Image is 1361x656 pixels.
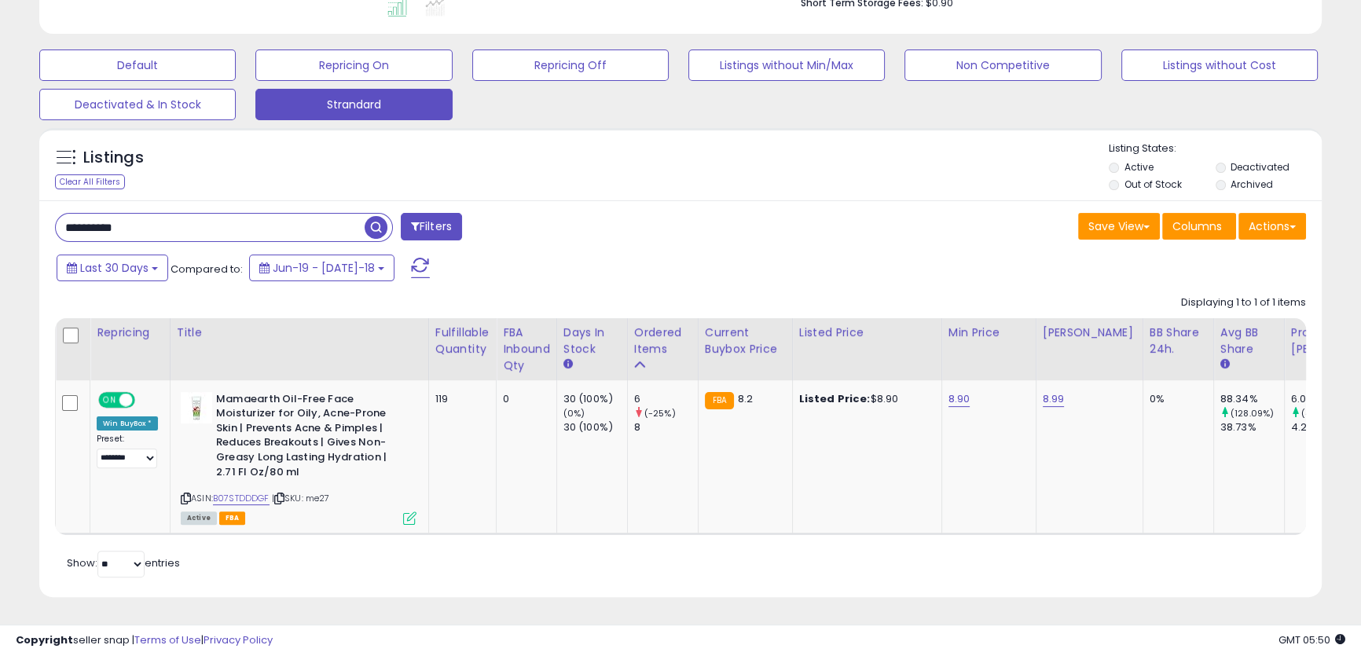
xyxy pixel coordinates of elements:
[216,392,407,483] b: Mamaearth Oil-Free Face Moisturizer for Oily, Acne-Prone Skin | Prevents Acne & Pimples | Reduces...
[55,174,125,189] div: Clear All Filters
[1162,213,1236,240] button: Columns
[563,357,573,372] small: Days In Stock.
[1301,407,1333,420] small: (43.1%)
[213,492,270,505] a: B07STDDDGF
[219,511,246,525] span: FBA
[181,392,416,523] div: ASIN:
[1043,391,1065,407] a: 8.99
[904,49,1101,81] button: Non Competitive
[948,324,1029,341] div: Min Price
[39,49,236,81] button: Default
[1172,218,1222,234] span: Columns
[503,392,545,406] div: 0
[1150,324,1207,357] div: BB Share 24h.
[100,393,119,406] span: ON
[83,147,144,169] h5: Listings
[1124,178,1181,191] label: Out of Stock
[1078,213,1160,240] button: Save View
[181,392,212,423] img: 316UMRaQSuL._SL40_.jpg
[563,324,621,357] div: Days In Stock
[272,492,330,504] span: | SKU: me27
[503,324,550,374] div: FBA inbound Qty
[1231,407,1274,420] small: (128.09%)
[401,213,462,240] button: Filters
[80,260,149,276] span: Last 30 Days
[563,420,627,434] div: 30 (100%)
[177,324,422,341] div: Title
[273,260,375,276] span: Jun-19 - [DATE]-18
[1220,357,1230,372] small: Avg BB Share.
[688,49,885,81] button: Listings without Min/Max
[181,511,217,525] span: All listings currently available for purchase on Amazon
[39,89,236,120] button: Deactivated & In Stock
[255,49,452,81] button: Repricing On
[249,255,394,281] button: Jun-19 - [DATE]-18
[644,407,676,420] small: (-25%)
[563,392,627,406] div: 30 (100%)
[133,393,158,406] span: OFF
[799,391,871,406] b: Listed Price:
[255,89,452,120] button: Strandard
[1278,632,1345,647] span: 2025-08-18 05:50 GMT
[472,49,669,81] button: Repricing Off
[563,407,585,420] small: (0%)
[1181,295,1306,310] div: Displaying 1 to 1 of 1 items
[1220,324,1278,357] div: Avg BB Share
[171,262,243,277] span: Compared to:
[435,392,484,406] div: 119
[705,324,786,357] div: Current Buybox Price
[57,255,168,281] button: Last 30 Days
[1220,392,1284,406] div: 88.34%
[16,632,73,647] strong: Copyright
[799,324,935,341] div: Listed Price
[1231,178,1273,191] label: Archived
[1238,213,1306,240] button: Actions
[1150,392,1201,406] div: 0%
[948,391,970,407] a: 8.90
[435,324,490,357] div: Fulfillable Quantity
[67,555,180,570] span: Show: entries
[1109,141,1322,156] p: Listing States:
[705,392,734,409] small: FBA
[16,633,273,648] div: seller snap | |
[204,632,273,647] a: Privacy Policy
[97,434,158,469] div: Preset:
[1231,160,1289,174] label: Deactivated
[1124,160,1153,174] label: Active
[634,420,698,434] div: 8
[134,632,201,647] a: Terms of Use
[634,392,698,406] div: 6
[1121,49,1318,81] button: Listings without Cost
[97,324,163,341] div: Repricing
[634,324,692,357] div: Ordered Items
[97,416,158,431] div: Win BuyBox *
[1220,420,1284,434] div: 38.73%
[1043,324,1136,341] div: [PERSON_NAME]
[799,392,930,406] div: $8.90
[738,391,753,406] span: 8.2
